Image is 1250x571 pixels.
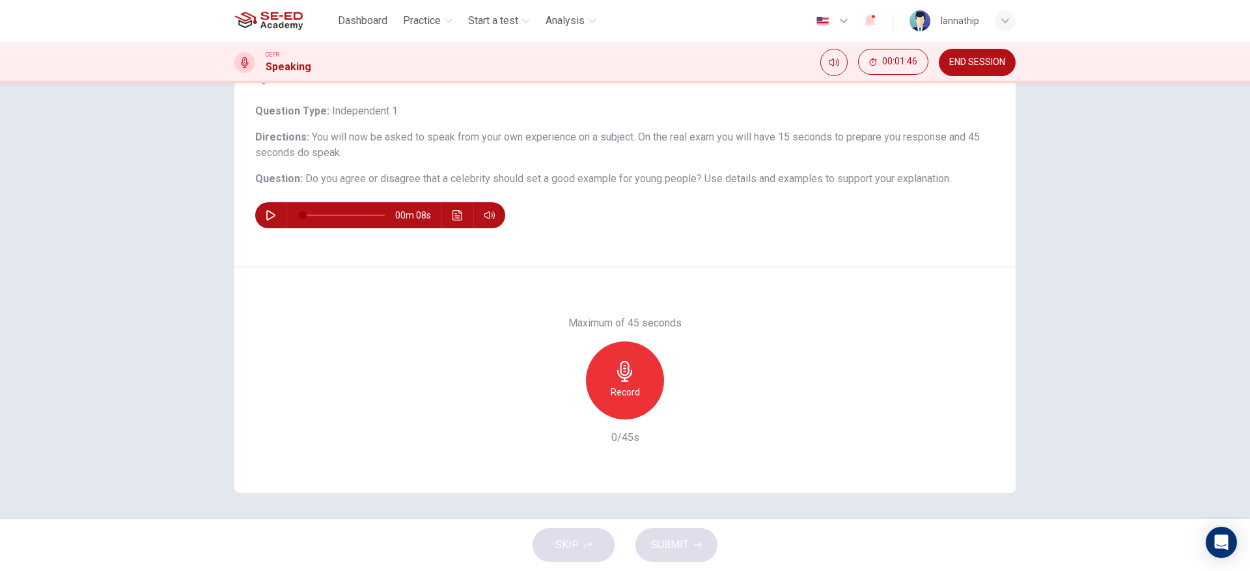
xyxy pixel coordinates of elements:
span: You will now be asked to speak from your own experience on a subject. On the real exam you will h... [255,131,980,159]
h6: 0/45s [611,430,639,445]
span: CEFR [266,50,279,59]
div: lannathip [941,13,979,29]
h6: Question : [255,171,995,187]
img: SE-ED Academy logo [234,8,303,34]
button: Click to see the audio transcription [447,202,468,228]
span: 00:01:46 [882,57,917,67]
div: Open Intercom Messenger [1206,527,1237,558]
button: Dashboard [333,9,393,33]
h1: Speaking [266,59,311,75]
img: en [814,16,831,26]
span: Practice [403,13,441,29]
h6: Record [611,384,640,400]
span: Use details and examples to support your explanation. [704,172,951,185]
h6: Directions : [255,129,995,161]
img: Profile picture [910,10,930,31]
div: Mute [820,49,848,76]
span: Dashboard [338,13,387,29]
span: Start a test [468,13,518,29]
span: Do you agree or disagree that a celebrity should set a good example for young people? [305,172,702,185]
button: END SESSION [939,49,1016,76]
div: Hide [858,49,928,76]
a: SE-ED Academy logo [234,8,333,34]
button: Practice [398,9,458,33]
button: Record [586,341,664,419]
span: 00m 08s [395,202,441,228]
button: Analysis [540,9,602,33]
span: Independent 1 [329,105,398,117]
h6: Maximum of 45 seconds [568,315,682,331]
button: 00:01:46 [858,49,928,75]
span: Analysis [546,13,585,29]
button: Start a test [463,9,535,33]
h6: Question Type : [255,103,995,119]
span: END SESSION [949,57,1005,68]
